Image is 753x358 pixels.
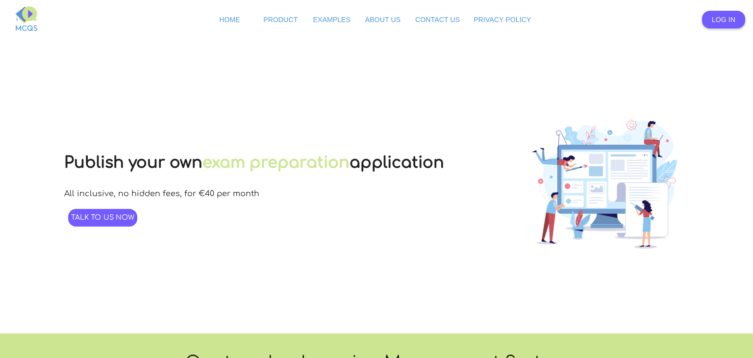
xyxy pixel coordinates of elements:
span: Log In [712,16,735,24]
a: Talk to us now [68,209,138,227]
a: Log In [702,11,745,28]
a: Contact Us [412,11,463,28]
span: About Us [365,16,401,24]
a: Product [259,11,302,28]
a: exam preparation [202,154,350,171]
p: All inclusive, no hidden fees, for €40 per month [64,189,259,198]
h1: Publish your own application [64,154,444,171]
a: About Us [361,11,404,28]
a: Home [208,11,251,28]
a: Privacy Policy [471,11,534,28]
span: Privacy Policy [474,16,531,24]
span: Product [263,16,298,24]
span: Talk to us now [71,214,135,221]
a: Examples [310,11,353,28]
img: MCQS-full.svg [16,6,37,31]
span: Contact Us [415,16,460,24]
span: Examples [313,16,351,24]
span: Home [219,16,240,24]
